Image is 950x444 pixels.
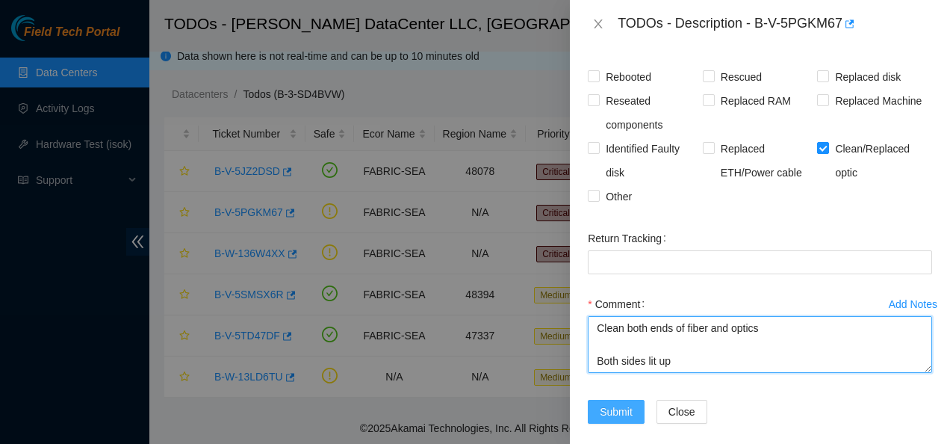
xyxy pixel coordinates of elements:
[715,65,768,89] span: Rescued
[618,12,932,36] div: TODOs - Description - B-V-5PGKM67
[600,137,703,185] span: Identified Faulty disk
[600,404,633,420] span: Submit
[888,292,938,316] button: Add Notes
[889,299,937,309] div: Add Notes
[600,89,703,137] span: Reseated components
[829,137,932,185] span: Clean/Replaced optic
[588,292,651,316] label: Comment
[588,226,672,250] label: Return Tracking
[588,316,932,373] textarea: Comment
[600,185,638,209] span: Other
[592,18,604,30] span: close
[588,400,645,424] button: Submit
[656,400,707,424] button: Close
[715,137,818,185] span: Replaced ETH/Power cable
[829,65,907,89] span: Replaced disk
[668,404,695,420] span: Close
[588,17,609,31] button: Close
[829,89,928,113] span: Replaced Machine
[715,89,797,113] span: Replaced RAM
[600,65,657,89] span: Rebooted
[588,250,932,274] input: Return Tracking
